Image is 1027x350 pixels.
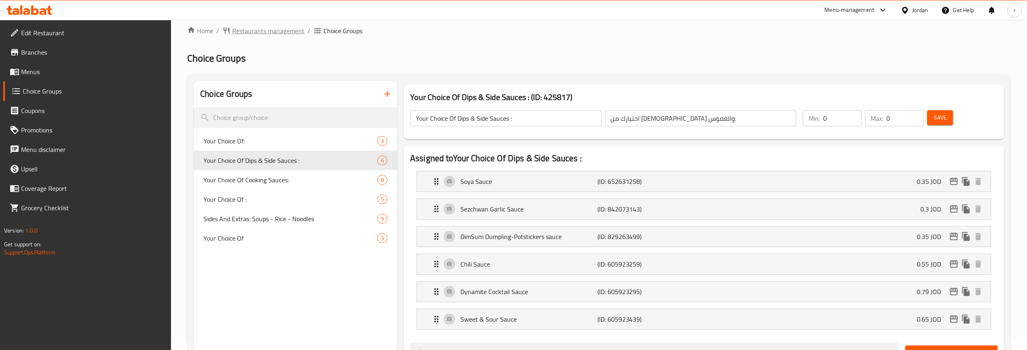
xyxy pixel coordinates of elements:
span: Menus [21,67,165,77]
button: duplicate [960,175,972,188]
button: edit [948,258,960,270]
button: Save [927,110,953,125]
span: 1.0.0 [25,225,38,236]
button: edit [948,175,960,188]
span: Menu disclaimer [21,145,165,154]
p: (ID: 829263499) [597,232,689,241]
span: Get support on: [4,239,41,250]
a: Edit Restaurant [3,23,171,43]
div: Choices [377,214,387,224]
div: Choices [377,136,387,146]
div: Choices [377,156,387,165]
p: (ID: 605923259) [597,259,689,269]
button: duplicate [960,230,972,243]
li: Expand [410,305,998,333]
p: 0.35 JOD [917,232,948,241]
p: DimSum Dumpling-Potstickers sauce [460,232,597,241]
a: Grocery Checklist [3,198,171,218]
span: Your Choice Of Cooking Sauces: [203,175,377,185]
div: Sides And Extras: Soups - Rice - Noodles9 [194,209,397,228]
button: edit [948,203,960,215]
button: edit [948,230,960,243]
span: 3 [378,137,387,145]
h2: Assigned to Your Choice Of Dips & Side Sauces : [410,152,998,164]
div: Choices [377,175,387,185]
span: Your Choice Of: [203,136,377,146]
button: edit [948,313,960,325]
span: Choice Groups [323,26,362,36]
span: Grocery Checklist [21,203,165,213]
div: Your Choice Of :5 [194,190,397,209]
div: Jordan [913,6,929,15]
span: Coverage Report [21,184,165,193]
span: Coupons [21,106,165,115]
span: 3 [378,235,387,242]
li: / [216,26,219,36]
a: Restaurants management [223,26,304,36]
span: Sides And Extras: Soups - Rice - Noodles [203,214,377,224]
li: Expand [410,223,998,250]
a: Choice Groups [3,81,171,101]
button: delete [972,203,984,215]
p: 0.79 JOD [917,287,948,297]
li: / [308,26,310,36]
input: search [194,107,397,128]
li: Expand [410,250,998,278]
span: Promotions [21,125,165,135]
div: Expand [417,199,991,219]
span: 5 [378,196,387,203]
span: Choice Groups [187,49,246,67]
p: 0.65 JOD [917,314,948,324]
span: Upsell [21,164,165,174]
a: Coupons [3,101,171,120]
p: Sezchwan Garlic Sauce [460,204,597,214]
p: Dynamite Cocktail Sauce [460,287,597,297]
span: Choice Groups [23,86,165,96]
p: Chili Sauce [460,259,597,269]
li: Expand [410,195,998,223]
h2: Choice Groups [200,88,252,100]
p: Min: [809,113,820,123]
p: Max: [871,113,884,123]
button: duplicate [960,286,972,298]
h3: Your Choice Of Dips & Side Sauces : (ID: 425817) [410,91,998,104]
li: Expand [410,168,998,195]
button: duplicate [960,313,972,325]
span: r [1014,6,1016,15]
p: (ID: 652631258) [597,177,689,186]
a: Menu disclaimer [3,140,171,159]
p: (ID: 605923439) [597,314,689,324]
span: Version: [4,225,24,236]
div: Expand [417,309,991,329]
a: Coverage Report [3,179,171,198]
div: Your Choice Of3 [194,228,397,248]
p: (ID: 605923295) [597,287,689,297]
div: Your Choice Of:3 [194,131,397,151]
div: Expand [417,171,991,192]
p: 0.35 JOD [917,177,948,186]
span: Branches [21,47,165,57]
p: 0.3 JOD [921,204,948,214]
span: 8 [378,176,387,184]
button: delete [972,230,984,243]
button: delete [972,175,984,188]
div: Your Choice Of Cooking Sauces:8 [194,170,397,190]
a: Branches [3,43,171,62]
span: Save [934,113,947,123]
span: 9 [378,215,387,223]
button: delete [972,286,984,298]
div: Expand [417,254,991,274]
span: 6 [378,157,387,164]
p: (ID: 842073143) [597,204,689,214]
span: Your Choice Of : [203,194,377,204]
p: 0.55 JOD [917,259,948,269]
div: Choices [377,194,387,204]
button: duplicate [960,203,972,215]
a: Home [187,26,213,36]
button: delete [972,313,984,325]
button: duplicate [960,258,972,270]
a: Support.OpsPlatform [4,247,56,258]
div: Expand [417,226,991,247]
a: Upsell [3,159,171,179]
a: Promotions [3,120,171,140]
